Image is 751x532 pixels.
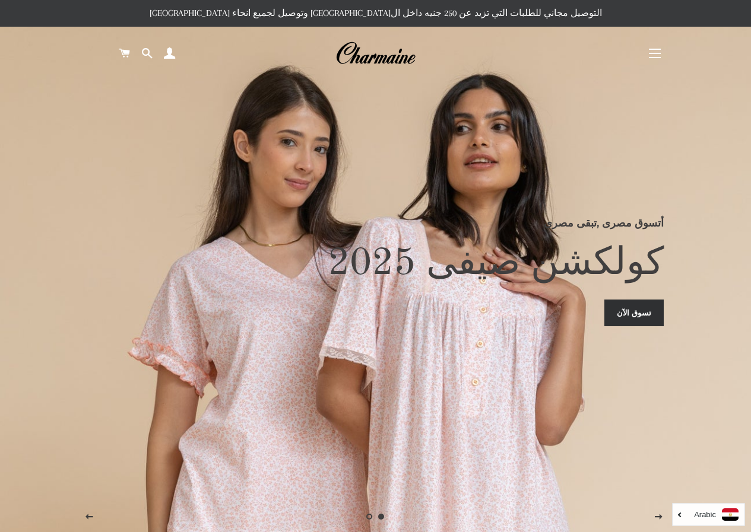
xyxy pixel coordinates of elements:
img: Charmaine Egypt [335,40,416,66]
a: Arabic [679,508,739,521]
button: الصفحه التالية [644,502,673,532]
i: Arabic [694,511,716,518]
a: الصفحه 1current [376,511,388,523]
p: أتسوق مصرى ,تبقى مصرى [87,215,664,231]
a: تحميل الصور 2 [364,511,376,523]
button: الصفحه السابقة [74,502,104,532]
h2: كولكشن صيفى 2025 [87,240,664,288]
a: تسوق الآن [604,300,664,326]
